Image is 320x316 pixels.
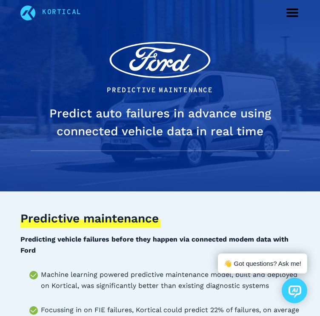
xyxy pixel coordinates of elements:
img: Ford client logo [107,40,213,80]
a: Kortical [42,7,82,18]
h1: Predict auto failures in advance using connected vehicle data in real time [31,105,289,140]
b: Predicting vehicle failures before they happen via connected modem data with Ford [20,235,289,254]
li: Machine learning powered predictive maintenance model, built and deployed on Kortical, was signif... [41,269,300,291]
h3: Predictive maintenance [20,211,161,228]
li: Predictive Maintenance [41,85,279,97]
